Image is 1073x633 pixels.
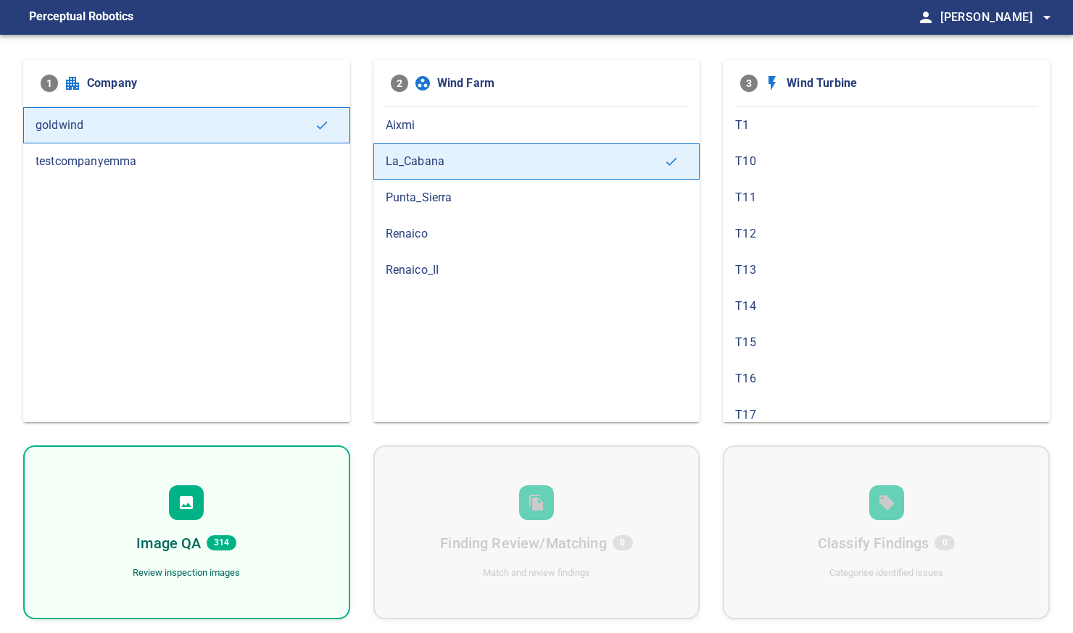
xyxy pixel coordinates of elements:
span: person [917,9,935,26]
span: testcompanyemma [36,153,338,170]
div: Review inspection images [133,566,240,580]
button: [PERSON_NAME] [935,3,1056,32]
span: Aixmi [386,117,688,134]
span: La_Cabana [386,153,665,170]
figcaption: Perceptual Robotics [29,6,133,29]
div: testcompanyemma [23,143,350,180]
div: T17 [723,397,1050,433]
div: Image QA314Review inspection images [23,445,350,619]
div: Renaico_II [373,252,700,288]
div: T15 [723,324,1050,361]
div: La_Cabana [373,143,700,180]
div: T13 [723,252,1050,288]
div: T11 [723,180,1050,216]
span: Renaico_II [386,261,688,279]
span: 314 [207,535,236,550]
span: 3 [740,75,758,92]
div: T16 [723,361,1050,397]
span: 2 [391,75,408,92]
span: T17 [735,406,1037,424]
span: Wind Farm [437,75,683,92]
span: goldwind [36,117,315,134]
span: T10 [735,153,1037,170]
div: T14 [723,288,1050,324]
div: Punta_Sierra [373,180,700,216]
div: T12 [723,216,1050,252]
div: Renaico [373,216,700,252]
span: T12 [735,225,1037,243]
div: T10 [723,143,1050,180]
span: T14 [735,298,1037,315]
span: Renaico [386,225,688,243]
span: Wind Turbine [787,75,1032,92]
span: Company [87,75,333,92]
span: T16 [735,370,1037,387]
div: Aixmi [373,107,700,143]
div: goldwind [23,107,350,143]
span: Punta_Sierra [386,189,688,206]
span: arrow_drop_down [1038,9,1056,26]
span: T11 [735,189,1037,206]
h6: Image QA [136,532,201,555]
span: T13 [735,261,1037,279]
span: 1 [41,75,58,92]
span: T15 [735,334,1037,351]
span: T1 [735,117,1037,134]
span: [PERSON_NAME] [940,7,1056,28]
div: T1 [723,107,1050,143]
